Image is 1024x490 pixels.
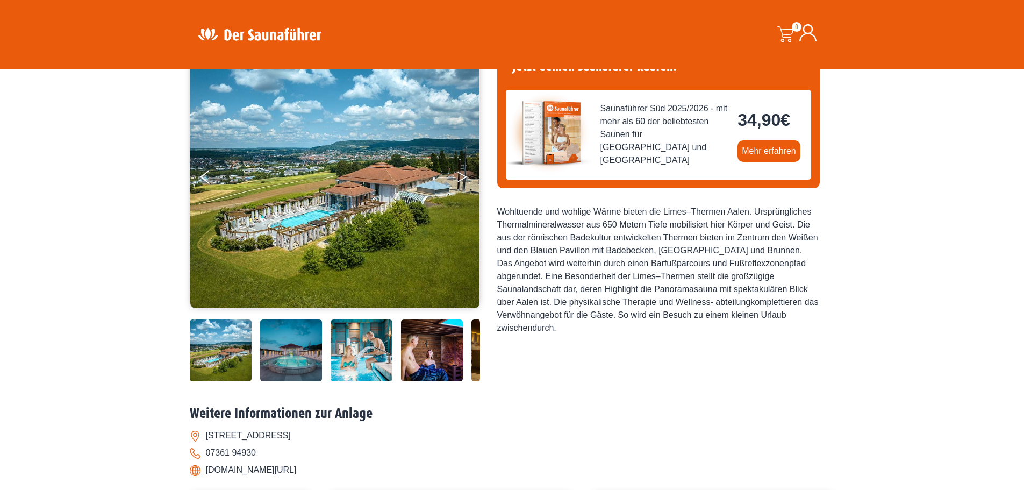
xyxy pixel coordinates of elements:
a: Mehr erfahren [737,140,800,162]
li: [DOMAIN_NAME][URL] [190,461,835,479]
span: 0 [792,22,801,32]
div: Wohltuende und wohlige Wärme bieten die Limes–Thermen Aalen. Ursprüngliches Thermalmineralwasser ... [497,205,820,335]
span: € [780,110,790,130]
button: Next [456,166,483,193]
img: der-saunafuehrer-2025-sued.jpg [506,90,592,176]
span: Saunaführer Süd 2025/2026 - mit mehr als 60 der beliebtesten Saunen für [GEOGRAPHIC_DATA] und [GE... [600,102,729,167]
li: 07361 94930 [190,444,835,461]
h2: Weitere Informationen zur Anlage [190,406,835,422]
li: [STREET_ADDRESS] [190,427,835,444]
button: Previous [200,166,227,193]
bdi: 34,90 [737,110,790,130]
